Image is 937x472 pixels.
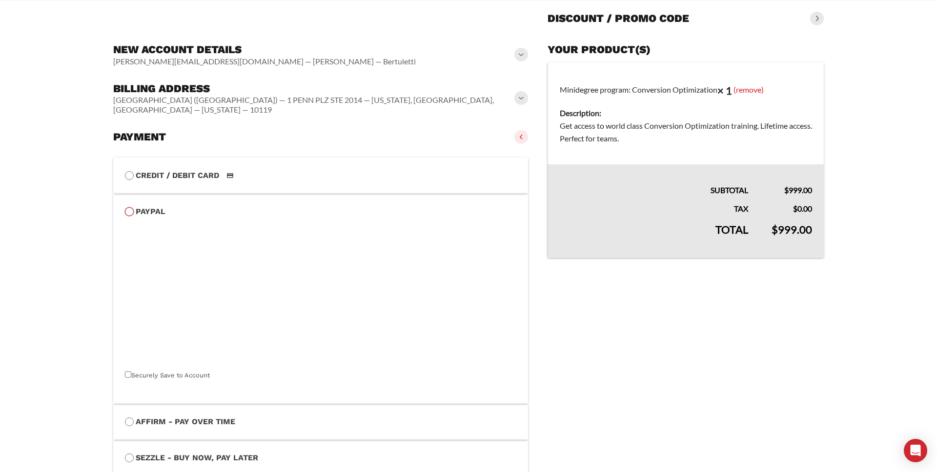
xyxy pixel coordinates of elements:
th: Subtotal [548,164,760,197]
dt: Description: [560,107,812,119]
label: Affirm - Pay over time [125,415,516,428]
vaadin-horizontal-layout: [GEOGRAPHIC_DATA] ([GEOGRAPHIC_DATA]) — 1 PENN PLZ STE 2014 — [US_STATE], [GEOGRAPHIC_DATA], [GEO... [113,95,516,115]
label: Sezzle - Buy Now, Pay Later [125,452,516,464]
th: Tax [548,197,760,215]
strong: × 1 [717,84,732,97]
img: Credit / Debit Card [221,170,239,181]
h3: Discount / promo code [548,12,689,25]
bdi: 999.00 [784,185,812,195]
fieldset: Payment Info [125,218,516,392]
bdi: 0.00 [793,204,812,213]
label: Credit / Debit Card [125,169,516,182]
bdi: 999.00 [772,223,812,236]
h3: Payment [113,130,166,144]
h3: New account details [113,43,416,57]
label: PayPal [125,205,516,218]
input: Sezzle - Buy Now, Pay Later [125,453,134,462]
label: Securely Save to Account [131,372,210,379]
div: Open Intercom Messenger [904,439,927,462]
input: Affirm - Pay over time [125,417,134,426]
iframe: PayPal Message 1 [125,227,516,235]
input: PayPal [125,207,134,216]
a: (remove) [733,84,764,94]
input: Credit / Debit CardCredit / Debit Card [125,171,134,180]
dd: Get access to world class Conversion Optimization training. Lifetime access. Perfect for teams. [560,119,812,145]
td: Minidegree program: Conversion Optimization [548,62,824,165]
span: $ [784,185,789,195]
iframe: PayPal [125,246,516,358]
span: $ [793,204,797,213]
span: $ [772,223,778,236]
th: Total [548,215,760,258]
vaadin-horizontal-layout: [PERSON_NAME][EMAIL_ADDRESS][DOMAIN_NAME] — [PERSON_NAME] — Bertuletti [113,57,416,66]
h3: Billing address [113,82,516,96]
